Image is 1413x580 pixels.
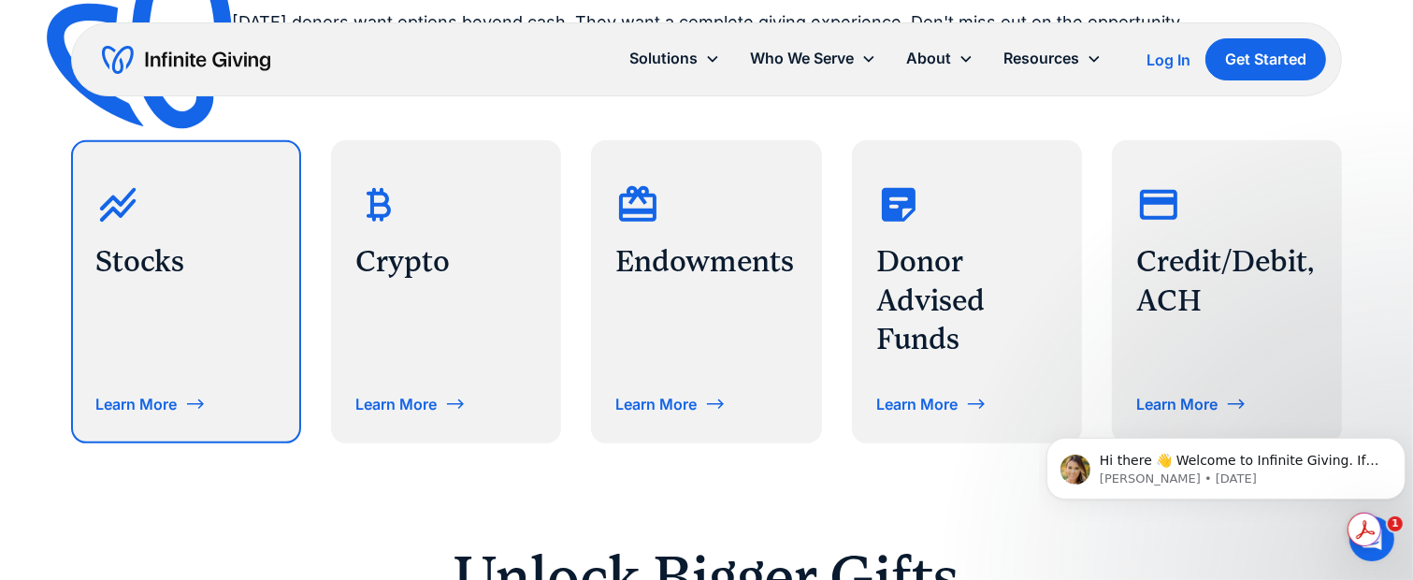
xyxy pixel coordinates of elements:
[1112,140,1342,443] a: Credit/Debit, ACHLearn More
[852,140,1082,443] a: Donor Advised FundsLearn More
[1205,38,1326,80] a: Get Started
[988,38,1117,79] div: Resources
[591,140,821,443] a: EndowmentsLearn More
[95,242,277,282] h3: Stocks
[891,38,988,79] div: About
[615,397,697,412] div: Learn More
[1003,46,1079,71] div: Resources
[750,46,854,71] div: Who We Serve
[355,397,437,412] div: Learn More
[615,242,797,282] h3: Endowments
[95,397,177,412] div: Learn More
[735,38,891,79] div: Who We Serve
[906,46,951,71] div: About
[331,140,561,443] a: CryptoLearn More
[629,46,698,71] div: Solutions
[102,45,270,75] a: home
[876,242,1058,359] h3: Donor Advised Funds
[876,397,958,412] div: Learn More
[1039,399,1413,529] iframe: Intercom notifications message
[1136,397,1218,412] div: Learn More
[614,38,735,79] div: Solutions
[1146,52,1190,67] div: Log In
[71,140,301,443] a: StocksLearn More
[355,242,537,282] h3: Crypto
[228,8,1186,65] p: [DATE] donors want options beyond cash. They want a complete giving experience. Don't miss out on...
[1146,49,1190,71] a: Log In
[1136,242,1318,320] h3: Credit/Debit, ACH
